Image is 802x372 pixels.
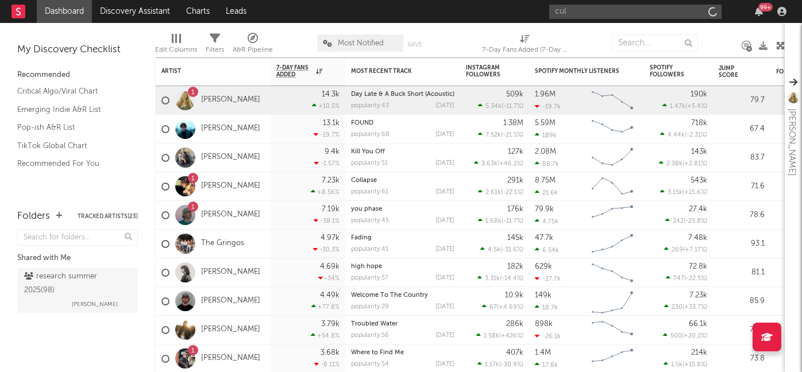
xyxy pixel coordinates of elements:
div: ( ) [664,361,707,368]
span: 242 [673,218,684,224]
span: +46.2 % [499,161,522,167]
div: ( ) [660,188,707,196]
div: Folders [17,210,50,223]
div: 79.7 [719,94,765,107]
a: Kill You Off [351,149,385,155]
div: ( ) [477,274,523,282]
div: ( ) [478,131,523,138]
span: -14.4 % [502,276,522,282]
div: 6.54k [535,246,559,254]
div: 149k [535,292,552,299]
div: 81.1 [719,266,765,280]
div: 4.49k [320,292,340,299]
div: 9.4k [325,148,340,156]
div: 21.6k [535,189,558,196]
span: -11.7 % [503,103,522,110]
div: 4.75k [535,218,558,225]
div: A&R Pipeline [233,29,273,62]
div: popularity: 45 [351,218,389,224]
div: 5.59M [535,119,556,127]
span: -22.5 % [686,276,705,282]
a: research summer 2025(98)[PERSON_NAME] [17,268,138,313]
a: Pop-ish A&R List [17,121,126,134]
span: 1.68k [485,218,502,224]
div: popularity: 56 [351,332,389,339]
div: 99 + [758,3,773,11]
div: 2.08M [535,148,556,156]
span: 67 [489,304,497,311]
div: ( ) [474,160,523,167]
span: 5.34k [485,103,502,110]
div: +77.8 % [311,303,340,311]
div: 93.1 [719,237,765,251]
div: -30.3 % [313,246,340,253]
div: ( ) [664,246,707,253]
div: 291k [507,177,523,184]
div: 27.4k [689,206,707,213]
svg: Chart title [587,115,638,144]
div: research summer 2025 ( 98 ) [24,270,128,297]
div: 509k [506,91,523,98]
span: 747 [673,276,684,282]
input: Search for folders... [17,229,138,246]
div: 71.6 [719,180,765,193]
div: Jump Score [719,65,747,79]
div: 3.79k [321,320,340,328]
svg: Chart title [587,172,638,201]
div: My Discovery Checklist [17,43,138,57]
div: popularity: 54 [351,361,389,367]
a: [PERSON_NAME] [201,181,260,191]
div: 7-Day Fans Added (7-Day Fans Added) [482,29,568,62]
button: 99+ [755,7,763,16]
div: 145k [507,234,523,242]
div: 7.48k [688,234,707,242]
input: Search for artists [549,5,722,19]
button: Tracked Artists(23) [78,214,138,219]
div: popularity: 43 [351,103,389,109]
a: high hope [351,263,382,270]
div: 18.7k [535,304,558,311]
span: 1.47k [670,103,685,110]
span: +15.8 % [684,362,705,368]
div: ( ) [482,303,523,311]
input: Search... [612,34,698,52]
span: -31.6 % [502,247,522,253]
div: 182k [507,263,523,270]
span: 2.38k [666,161,683,167]
div: [DATE] [435,160,454,166]
a: Troubled Water [351,321,398,327]
div: 14.3k [322,91,340,98]
span: 3.63k [481,161,498,167]
div: -19.7k [535,103,561,110]
div: ( ) [659,160,707,167]
span: 230 [672,304,683,311]
div: Spotify Monthly Listeners [535,68,621,75]
a: [PERSON_NAME] [201,325,260,335]
div: 214k [691,349,707,356]
div: 83.7 [719,151,765,165]
span: -30.9 % [501,362,522,368]
span: +5.4 % [687,103,705,110]
div: -8.11 % [314,361,340,368]
a: TikTok Global Chart [17,139,126,152]
div: popularity: 57 [351,275,388,281]
div: popularity: 61 [351,189,388,195]
div: 3.68k [321,349,340,356]
div: 189k [535,131,557,139]
svg: Chart title [587,287,638,316]
div: Artist [161,68,248,75]
div: 7.19k [322,206,340,213]
div: -27.7k [535,275,561,282]
div: 67.4 [719,122,765,136]
a: you phase [351,206,382,212]
span: +15.6 % [684,189,705,196]
div: ( ) [660,131,707,138]
div: 73.8 [719,352,765,366]
div: -34 % [318,274,340,282]
span: -2.31 % [687,132,705,138]
div: popularity: 51 [351,160,388,166]
a: The Gringos [201,239,244,249]
div: ( ) [666,274,707,282]
svg: Chart title [587,316,638,344]
span: +426 % [501,333,522,339]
